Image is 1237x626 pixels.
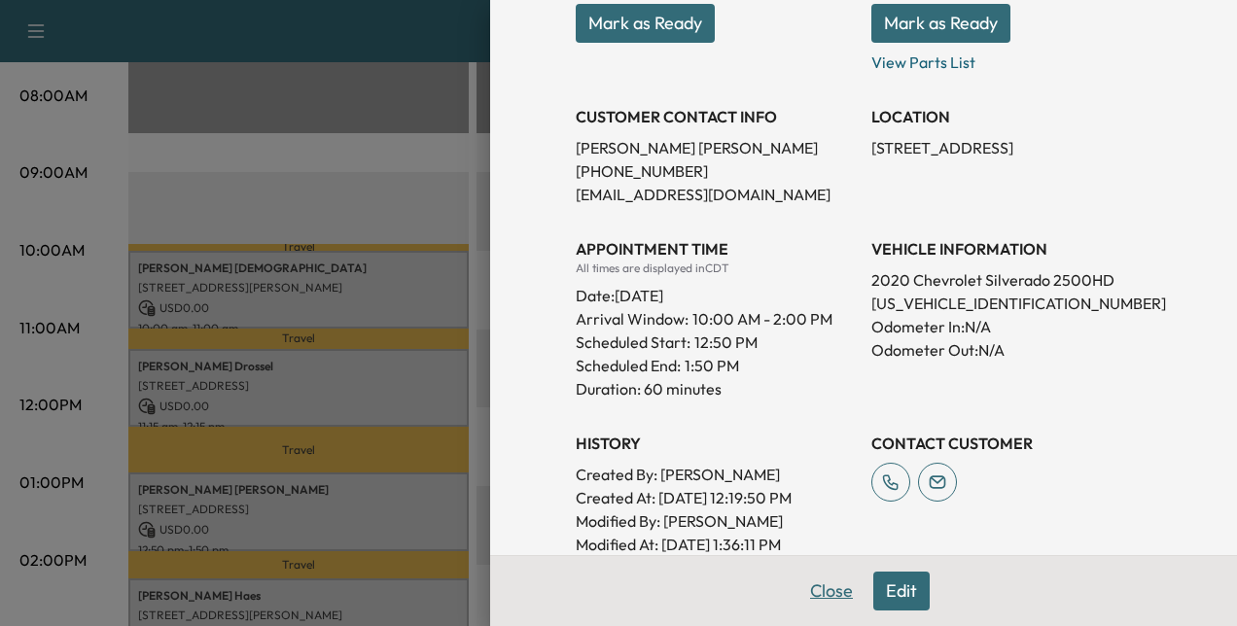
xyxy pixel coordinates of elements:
[871,338,1151,362] p: Odometer Out: N/A
[871,4,1010,43] button: Mark as Ready
[576,276,856,307] div: Date: [DATE]
[576,533,856,556] p: Modified At : [DATE] 1:36:11 PM
[873,572,930,610] button: Edit
[576,183,856,206] p: [EMAIL_ADDRESS][DOMAIN_NAME]
[576,307,856,330] p: Arrival Window:
[871,105,1151,128] h3: LOCATION
[576,463,856,486] p: Created By : [PERSON_NAME]
[685,354,739,377] p: 1:50 PM
[576,159,856,183] p: [PHONE_NUMBER]
[576,105,856,128] h3: CUSTOMER CONTACT INFO
[871,43,1151,74] p: View Parts List
[797,572,866,610] button: Close
[576,4,715,43] button: Mark as Ready
[692,307,832,330] span: 10:00 AM - 2:00 PM
[694,330,758,354] p: 12:50 PM
[871,432,1151,455] h3: CONTACT CUSTOMER
[871,315,1151,338] p: Odometer In: N/A
[871,136,1151,159] p: [STREET_ADDRESS]
[576,509,856,533] p: Modified By : [PERSON_NAME]
[576,237,856,261] h3: APPOINTMENT TIME
[576,432,856,455] h3: History
[576,136,856,159] p: [PERSON_NAME] [PERSON_NAME]
[871,237,1151,261] h3: VEHICLE INFORMATION
[576,486,856,509] p: Created At : [DATE] 12:19:50 PM
[576,330,690,354] p: Scheduled Start:
[576,377,856,400] p: Duration: 60 minutes
[871,268,1151,292] p: 2020 Chevrolet Silverado 2500HD
[576,354,681,377] p: Scheduled End:
[576,261,856,276] div: All times are displayed in CDT
[871,292,1151,315] p: [US_VEHICLE_IDENTIFICATION_NUMBER]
